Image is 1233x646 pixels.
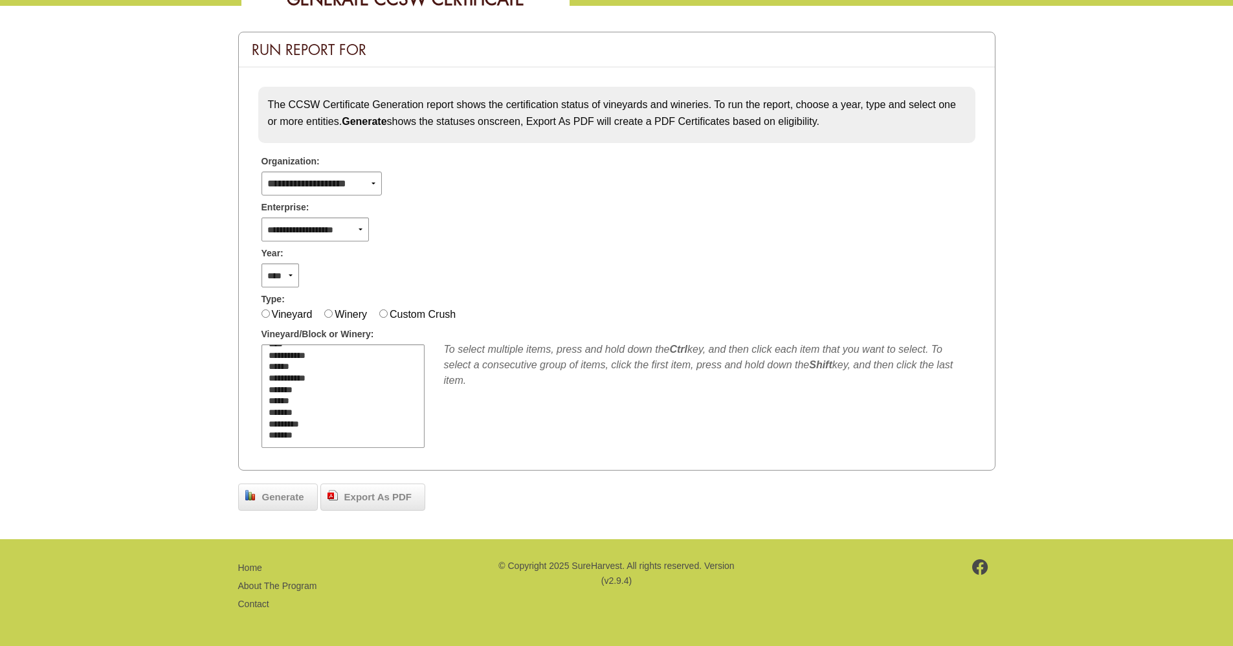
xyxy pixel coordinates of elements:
[328,490,338,500] img: doc_pdf.png
[496,559,736,588] p: © Copyright 2025 SureHarvest. All rights reserved. Version (v2.9.4)
[238,581,317,591] a: About The Program
[972,559,988,575] img: footer-facebook.png
[390,309,456,320] label: Custom Crush
[320,484,425,511] a: Export As PDF
[261,155,320,168] span: Organization:
[239,32,995,67] div: Run Report For
[238,599,269,609] a: Contact
[272,309,313,320] label: Vineyard
[261,293,285,306] span: Type:
[268,96,966,129] p: The CCSW Certificate Generation report shows the certification status of vineyards and wineries. ...
[261,247,283,260] span: Year:
[342,116,386,127] strong: Generate
[238,562,262,573] a: Home
[261,201,309,214] span: Enterprise:
[335,309,367,320] label: Winery
[338,490,418,505] span: Export As PDF
[444,342,972,388] div: To select multiple items, press and hold down the key, and then click each item that you want to ...
[809,359,832,370] b: Shift
[256,490,311,505] span: Generate
[238,484,318,511] a: Generate
[669,344,687,355] b: Ctrl
[261,328,374,341] span: Vineyard/Block or Winery:
[245,490,256,500] img: chart_bar.png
